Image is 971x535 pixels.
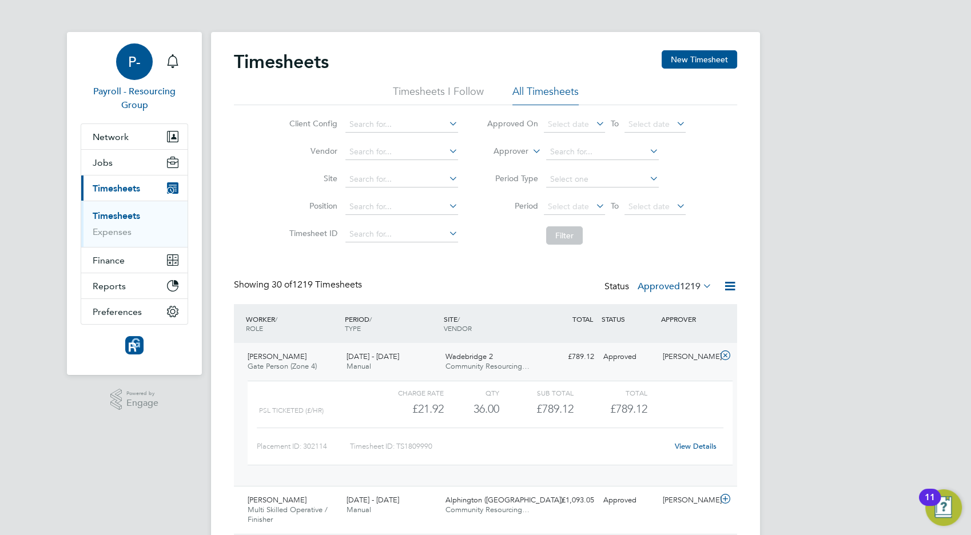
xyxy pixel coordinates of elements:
span: 30 of [272,279,292,290]
span: [PERSON_NAME] [248,495,307,505]
div: £1,093.05 [539,491,599,510]
span: Select date [548,201,589,211]
span: Network [93,131,129,142]
div: £21.92 [370,400,444,418]
span: / [275,314,277,324]
span: Select date [548,119,589,129]
span: To [607,116,622,131]
span: Manual [347,361,371,371]
h2: Timesheets [234,50,329,73]
a: View Details [675,441,717,451]
div: Sub Total [499,386,573,400]
span: [PERSON_NAME] [248,352,307,361]
span: / [369,314,372,324]
div: Timesheet ID: TS1809990 [350,437,667,456]
label: Client Config [286,118,337,129]
div: [PERSON_NAME] [658,348,718,366]
span: Preferences [93,306,142,317]
span: Manual [347,505,371,514]
a: Expenses [93,226,132,237]
input: Search for... [345,226,458,242]
button: New Timesheet [662,50,737,69]
div: Approved [599,348,658,366]
div: QTY [444,386,499,400]
span: 1219 Timesheets [272,279,362,290]
div: APPROVER [658,309,718,329]
span: Community Resourcing… [445,361,530,371]
span: 1219 [680,281,701,292]
input: Select one [546,171,659,187]
a: P-Payroll - Resourcing Group [81,43,188,112]
label: Period [487,201,538,211]
span: Engage [126,398,158,408]
div: [PERSON_NAME] [658,491,718,510]
label: Period Type [487,173,538,183]
label: Approved On [487,118,538,129]
input: Search for... [345,171,458,187]
button: Reports [81,273,188,298]
label: Approved [638,281,712,292]
span: Finance [93,255,125,266]
span: Reports [93,281,126,292]
span: [DATE] - [DATE] [347,495,399,505]
div: Timesheets [81,201,188,247]
button: Network [81,124,188,149]
div: Charge rate [370,386,444,400]
a: Timesheets [93,210,140,221]
span: Select date [628,119,670,129]
div: STATUS [599,309,658,329]
div: Showing [234,279,364,291]
span: Timesheets [93,183,140,194]
span: Alphington ([GEOGRAPHIC_DATA]) [445,495,563,505]
input: Search for... [345,117,458,133]
span: Community Resourcing… [445,505,530,514]
div: 36.00 [444,400,499,418]
div: 11 [925,497,935,512]
button: Filter [546,226,583,245]
span: [DATE] - [DATE] [347,352,399,361]
label: Site [286,173,337,183]
label: Timesheet ID [286,228,337,238]
label: Approver [477,146,528,157]
div: PERIOD [342,309,441,338]
span: P- [128,54,141,69]
div: £789.12 [499,400,573,418]
div: Total [573,386,647,400]
span: Select date [628,201,670,211]
span: Powered by [126,389,158,398]
label: Vendor [286,146,337,156]
a: Powered byEngage [110,389,159,410]
input: Search for... [546,144,659,160]
a: Go to home page [81,336,188,354]
div: Status [604,279,714,295]
span: Payroll - Resourcing Group [81,85,188,112]
span: Multi Skilled Operative / Finisher [248,505,328,524]
span: Jobs [93,157,113,168]
div: SITE [441,309,540,338]
input: Search for... [345,199,458,215]
nav: Main navigation [67,32,202,375]
div: WORKER [243,309,342,338]
button: Jobs [81,150,188,175]
div: Placement ID: 302114 [257,437,350,456]
span: TYPE [345,324,361,333]
span: TOTAL [572,314,593,324]
input: Search for... [345,144,458,160]
button: Open Resource Center, 11 new notifications [925,489,962,526]
div: Approved [599,491,658,510]
img: resourcinggroup-logo-retina.png [125,336,144,354]
div: £789.12 [539,348,599,366]
span: £789.12 [610,402,647,416]
li: All Timesheets [512,85,579,105]
span: To [607,198,622,213]
span: ROLE [246,324,263,333]
span: / [457,314,460,324]
button: Timesheets [81,175,188,201]
li: Timesheets I Follow [393,85,484,105]
span: Gate Person (Zone 4) [248,361,317,371]
label: Position [286,201,337,211]
button: Preferences [81,299,188,324]
span: VENDOR [444,324,472,333]
span: Wadebridge 2 [445,352,493,361]
button: Finance [81,247,188,273]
